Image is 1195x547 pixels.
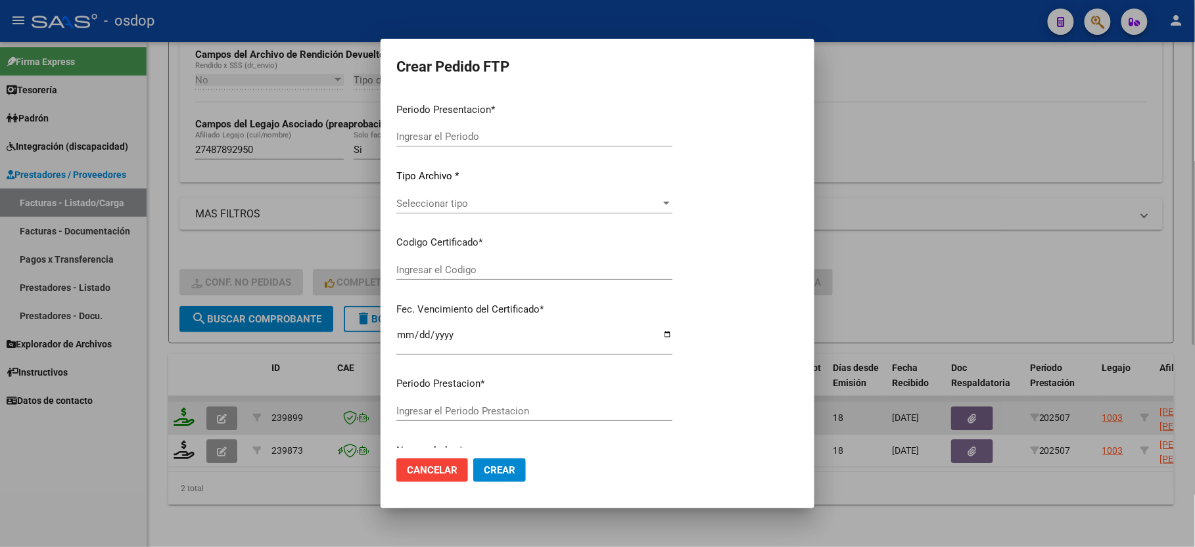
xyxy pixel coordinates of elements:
[396,169,672,184] p: Tipo Archivo *
[396,376,672,391] p: Periodo Prestacion
[484,464,515,476] span: Crear
[396,235,672,250] p: Codigo Certificado
[407,464,457,476] span: Cancelar
[396,458,468,482] button: Cancelar
[396,198,661,209] span: Seleccionar tipo
[396,55,799,79] h2: Crear Pedido FTP
[396,302,672,317] p: Fec. Vencimiento del Certificado
[396,443,672,458] p: Nomenclador *
[396,102,672,118] p: Periodo Presentacion
[473,458,526,482] button: Crear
